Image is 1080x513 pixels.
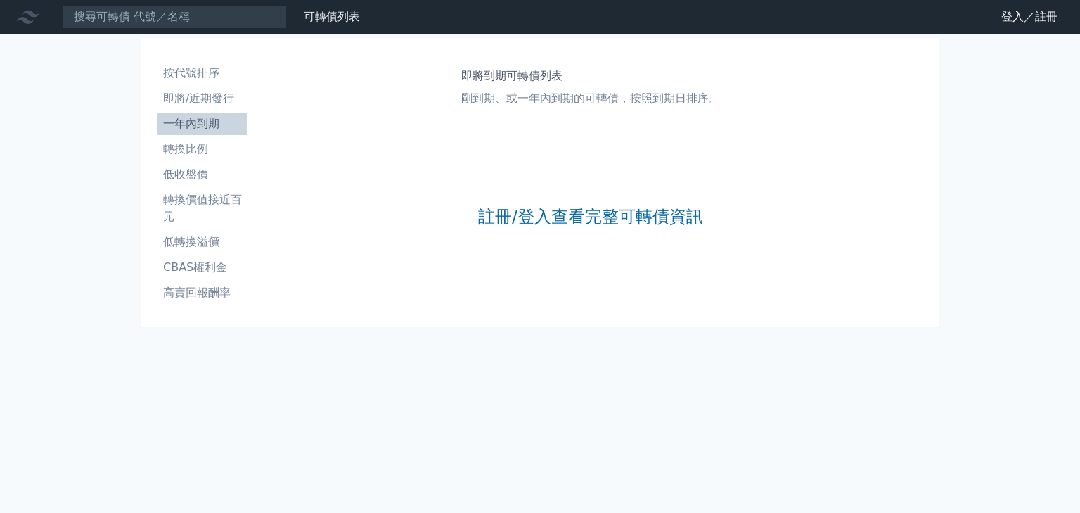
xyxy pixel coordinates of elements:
li: 低轉換溢價 [157,234,247,251]
a: 低轉換溢價 [157,231,247,253]
li: 轉換比例 [157,141,247,158]
li: 一年內到期 [157,115,247,132]
a: 高賣回報酬率 [157,281,247,304]
a: CBAS權利金 [157,256,247,279]
a: 可轉債列表 [304,10,360,23]
a: 即將/近期發行 [157,87,247,110]
a: 低收盤價 [157,163,247,186]
h1: 即將到期可轉債列表 [461,68,720,84]
a: 登入／註冊 [990,6,1069,28]
a: 註冊/登入查看完整可轉債資訊 [478,205,703,228]
a: 轉換比例 [157,138,247,160]
li: 即將/近期發行 [157,90,247,107]
a: 一年內到期 [157,113,247,135]
li: 按代號排序 [157,65,247,82]
li: CBAS權利金 [157,259,247,276]
p: 剛到期、或一年內到期的可轉債，按照到期日排序。 [461,90,720,107]
a: 按代號排序 [157,62,247,84]
a: 轉換價值接近百元 [157,189,247,228]
li: 轉換價值接近百元 [157,191,247,225]
input: 搜尋可轉債 代號／名稱 [62,5,287,29]
li: 低收盤價 [157,166,247,183]
li: 高賣回報酬率 [157,284,247,301]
